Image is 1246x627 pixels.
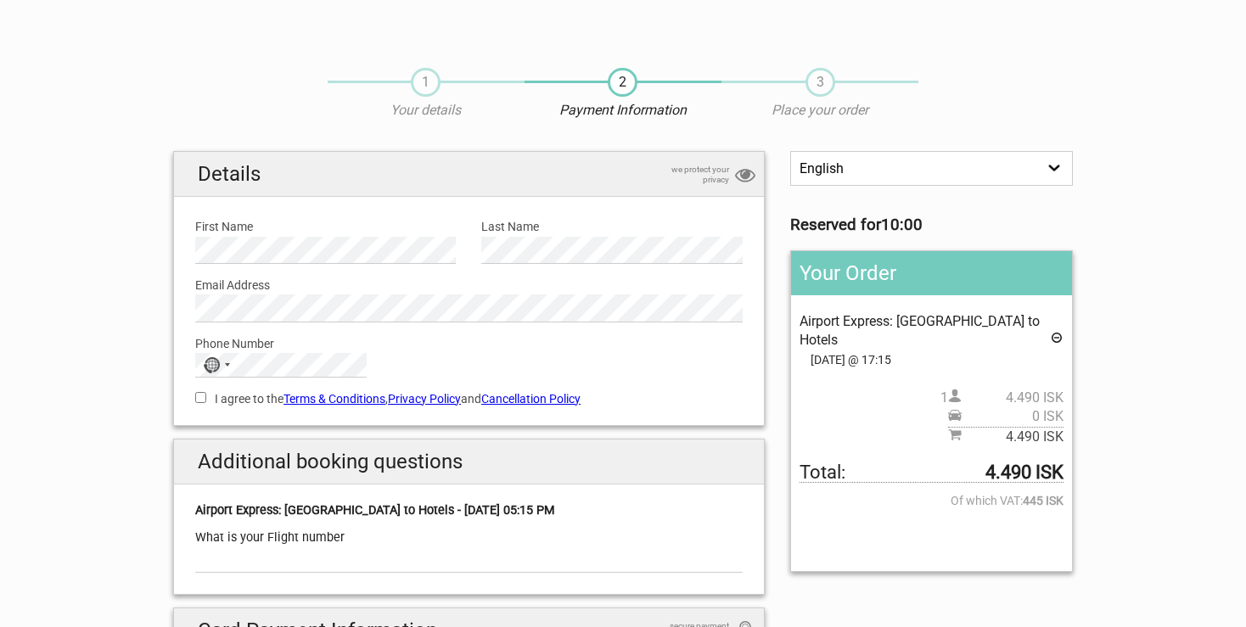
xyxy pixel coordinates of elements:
[800,350,1064,369] span: [DATE] @ 17:15
[195,217,456,236] label: First Name
[721,101,918,120] p: Place your order
[174,152,764,197] h2: Details
[881,216,923,234] strong: 10:00
[388,392,461,406] a: Privacy Policy
[948,407,1064,426] span: Pickup price
[800,463,1064,483] span: Total to be paid
[195,529,743,547] div: What is your Flight number
[195,334,743,353] label: Phone Number
[608,68,637,97] span: 2
[948,427,1064,446] span: Subtotal
[328,101,525,120] p: Your details
[940,389,1064,407] span: 1 person(s)
[481,392,581,406] a: Cancellation Policy
[800,491,1064,510] span: Of which VAT:
[800,313,1040,348] span: Airport Express: [GEOGRAPHIC_DATA] to Hotels
[962,407,1064,426] span: 0 ISK
[791,251,1072,295] h2: Your Order
[195,276,743,294] label: Email Address
[481,217,742,236] label: Last Name
[195,501,743,520] div: Airport Express: [GEOGRAPHIC_DATA] to Hotels - [DATE] 05:15 PM
[525,101,721,120] p: Payment Information
[962,389,1064,407] span: 4.490 ISK
[283,392,385,406] a: Terms & Conditions
[174,439,764,484] h2: Additional booking questions
[1023,491,1064,510] strong: 445 ISK
[805,68,835,97] span: 3
[962,428,1064,446] span: 4.490 ISK
[411,68,441,97] span: 1
[196,354,239,376] button: Selected country
[644,165,729,185] span: we protect your privacy
[735,165,755,188] i: privacy protection
[195,389,743,408] label: I agree to the , and
[985,463,1064,482] strong: 4.490 ISK
[790,216,1073,234] h3: Reserved for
